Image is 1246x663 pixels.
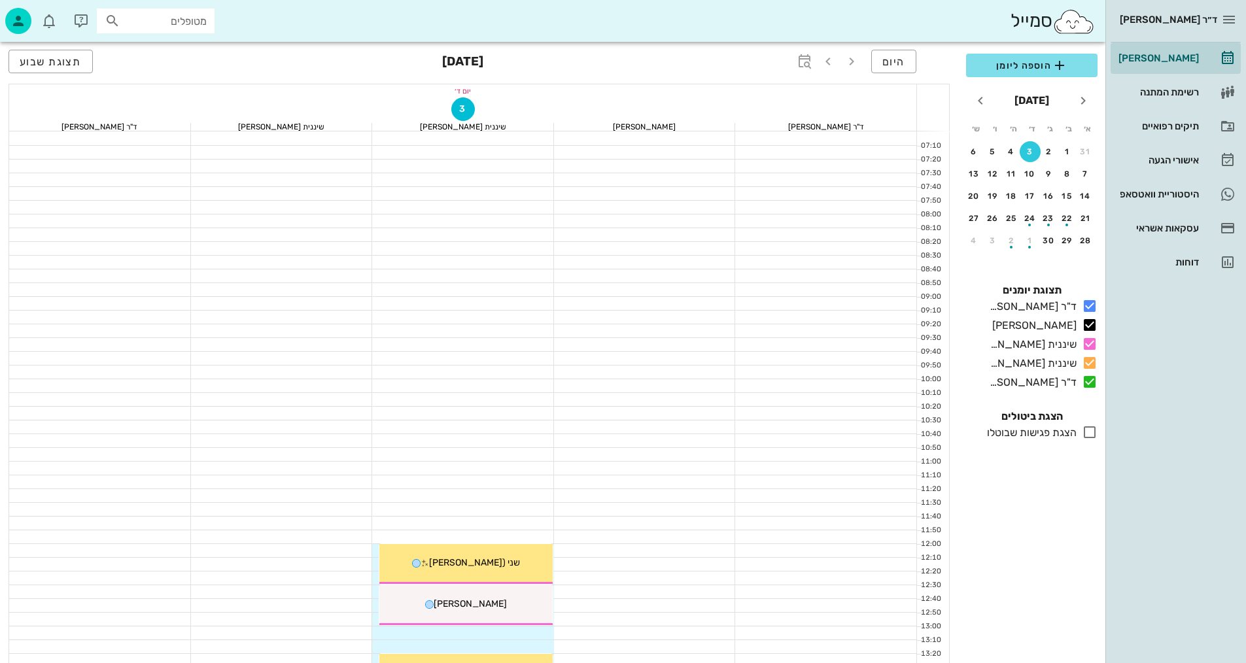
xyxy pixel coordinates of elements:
div: 20 [963,192,984,201]
div: 11:50 [917,525,944,536]
div: 09:10 [917,305,944,316]
button: חודש הבא [969,89,992,112]
div: ד"ר [PERSON_NAME] [984,375,1077,390]
div: הצגת פגישות שבוטלו [982,425,1077,441]
div: 19 [982,192,1003,201]
button: 8 [1057,163,1078,184]
div: 18 [1001,192,1022,201]
div: 08:50 [917,278,944,289]
div: 21 [1075,214,1096,223]
button: 2 [1001,230,1022,251]
button: 30 [1038,230,1059,251]
div: 11:00 [917,456,944,467]
div: 11:40 [917,511,944,522]
div: 07:40 [917,182,944,193]
div: 10:10 [917,388,944,399]
button: חודש שעבר [1071,89,1095,112]
button: 27 [963,208,984,229]
div: [PERSON_NAME] [987,318,1077,333]
div: יום ד׳ [9,84,916,97]
div: 08:20 [917,237,944,248]
button: תצוגת שבוע [9,50,93,73]
button: 29 [1057,230,1078,251]
div: 07:20 [917,154,944,165]
div: שיננית [PERSON_NAME] [372,123,553,131]
div: 09:00 [917,292,944,303]
div: 11 [1001,169,1022,178]
div: 12:30 [917,580,944,591]
a: עסקאות אשראי [1111,212,1241,244]
button: 3 [982,230,1003,251]
div: 10:40 [917,429,944,440]
button: הוספה ליומן [966,54,1098,77]
div: 4 [963,236,984,245]
th: ש׳ [967,118,984,140]
div: 22 [1057,214,1078,223]
div: 08:00 [917,209,944,220]
div: 10:00 [917,374,944,385]
div: 26 [982,214,1003,223]
div: שיננית [PERSON_NAME] [984,337,1077,352]
div: 16 [1038,192,1059,201]
button: 1 [1057,141,1078,162]
div: ד"ר [PERSON_NAME] [9,123,190,131]
div: 09:40 [917,347,944,358]
div: 3 [1020,147,1041,156]
button: 7 [1075,163,1096,184]
div: 14 [1075,192,1096,201]
span: שני ([PERSON_NAME] [429,557,520,568]
div: 10:50 [917,443,944,454]
div: 3 [982,236,1003,245]
div: 09:30 [917,333,944,344]
div: 09:20 [917,319,944,330]
th: ד׳ [1023,118,1040,140]
div: 2 [1001,236,1022,245]
button: 4 [963,230,984,251]
div: עסקאות אשראי [1116,223,1199,233]
div: 25 [1001,214,1022,223]
th: א׳ [1079,118,1096,140]
button: 2 [1038,141,1059,162]
button: 24 [1020,208,1041,229]
div: 12:10 [917,552,944,564]
div: היסטוריית וואטסאפ [1116,189,1199,199]
a: אישורי הגעה [1111,144,1241,176]
div: 12:20 [917,566,944,577]
button: [DATE] [1009,88,1054,114]
button: 23 [1038,208,1059,229]
th: ה׳ [1005,118,1022,140]
div: 10:30 [917,415,944,426]
button: 20 [963,186,984,207]
span: תג [39,10,46,18]
button: היום [871,50,916,73]
div: 7 [1075,169,1096,178]
div: 11:10 [917,470,944,481]
div: 4 [1001,147,1022,156]
span: [PERSON_NAME] [434,598,507,609]
div: 15 [1057,192,1078,201]
span: היום [882,56,905,68]
div: ד"ר [PERSON_NAME] [984,299,1077,314]
div: 10 [1020,169,1041,178]
div: 13:00 [917,621,944,632]
a: דוחות [1111,246,1241,278]
div: 08:30 [917,250,944,262]
div: 2 [1038,147,1059,156]
div: 9 [1038,169,1059,178]
button: 3 [1020,141,1041,162]
div: סמייל [1011,7,1095,35]
span: הוספה ליומן [977,58,1087,73]
div: 30 [1038,236,1059,245]
div: רשימת המתנה [1116,87,1199,97]
div: 08:10 [917,223,944,234]
button: 11 [1001,163,1022,184]
th: ב׳ [1060,118,1077,140]
button: 17 [1020,186,1041,207]
button: 21 [1075,208,1096,229]
div: 13:20 [917,649,944,660]
button: 5 [982,141,1003,162]
button: 19 [982,186,1003,207]
h4: תצוגת יומנים [966,282,1098,298]
div: דוחות [1116,257,1199,267]
div: 24 [1020,214,1041,223]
